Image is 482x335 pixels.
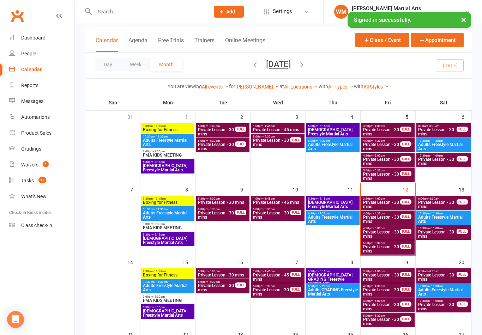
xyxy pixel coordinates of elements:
[143,124,193,128] span: 9:30am
[363,157,400,166] span: Private Lesson - 30 mins
[279,84,284,89] strong: at
[208,197,220,200] span: - 6:00pm
[226,9,235,14] span: Add
[253,285,290,288] span: 5:00pm
[21,51,36,56] div: People
[400,272,411,277] div: FULL
[373,242,385,245] span: - 5:30pm
[290,210,301,215] div: FULL
[143,128,193,132] span: Boxing for Fitness
[198,197,248,200] span: 5:30pm
[143,200,193,205] span: Boxing for Fitness
[430,299,443,303] span: - 11:00am
[198,128,235,136] span: Private Lesson - 30 mins
[9,125,74,141] a: Product Sales
[263,208,275,211] span: - 5:30pm
[273,4,292,19] span: Settings
[405,111,415,122] div: 5
[127,256,140,268] div: 14
[158,37,184,52] button: Free Trials
[400,244,411,249] div: FULL
[128,37,147,52] button: Agenda
[308,142,358,151] span: Adults Freestyle Martial Arts
[363,212,400,215] span: 4:00pm
[153,233,165,236] span: - 6:15pm
[143,236,193,245] span: [DEMOGRAPHIC_DATA] Freestyle Martial Arts
[253,128,303,132] span: Private Lesson - 45 mins
[457,301,468,307] div: FULL
[140,95,195,110] th: Mon
[9,78,74,93] a: Reports
[459,256,471,268] div: 20
[418,200,457,209] span: Private Lesson - 30 mins
[418,157,457,166] span: Private Lesson - 30 mins
[418,299,457,303] span: 10:30am
[400,199,411,205] div: FULL
[9,109,74,125] a: Automations
[96,37,118,52] button: Calendar
[430,154,443,157] span: - 11:00am
[363,303,400,311] span: Private Lesson - 30 mins
[127,111,140,122] div: 31
[363,270,400,273] span: 3:30pm
[9,189,74,205] a: What's New
[143,164,193,172] span: [DEMOGRAPHIC_DATA] Freestyle Martial Arts
[328,84,354,90] a: All Types
[253,270,290,273] span: 1:00pm
[363,154,400,157] span: 4:30pm
[235,84,279,90] a: [PERSON_NAME]
[8,7,26,25] a: Clubworx
[319,84,328,89] strong: with
[284,84,319,90] a: All Locations
[208,124,220,128] span: - 6:00pm
[373,227,385,230] span: - 5:00pm
[352,5,464,12] div: [PERSON_NAME] Martial Arts
[9,141,74,157] a: Gradings
[293,256,305,268] div: 17
[418,197,457,200] span: 8:00am
[195,95,251,110] th: Tue
[143,135,193,138] span: 10:30am
[373,314,385,317] span: - 5:30pm
[363,245,400,253] span: Private Lesson - 30 mins
[430,227,443,230] span: - 11:00am
[348,183,360,195] div: 11
[235,282,246,288] div: FULL
[143,153,193,157] span: FMA KIDS MEETING
[182,256,195,268] div: 15
[237,256,250,268] div: 16
[293,183,305,195] div: 10
[85,95,140,110] th: Sun
[143,233,193,236] span: 5:30pm
[308,270,358,273] span: 5:30pm
[363,230,400,238] span: Private Lesson - 30 mins
[457,229,468,234] div: FULL
[418,285,470,288] span: 10:30am
[418,128,457,136] span: Private Lesson - 30 mins
[198,208,235,211] span: 6:00pm
[363,273,400,281] span: Private Lesson - 30 mins
[318,270,330,273] span: - 6:15pm
[318,285,330,288] span: - 7:20pm
[21,98,43,104] div: Messages
[235,127,246,132] div: FULL
[334,5,348,19] div: WM
[9,93,74,109] a: Messages
[153,197,166,200] span: - 10:15am
[418,215,470,224] span: Adults Freestyle Martial Arts
[185,183,195,195] div: 8
[235,141,246,147] div: FULL
[363,314,400,317] span: 5:00pm
[155,135,168,138] span: - 11:30am
[198,280,235,284] span: 6:00pm
[214,6,244,18] button: Add
[185,111,195,122] div: 1
[143,208,193,211] span: 10:30am
[263,135,275,138] span: - 5:30pm
[459,183,471,195] div: 13
[153,270,166,273] span: - 10:15am
[400,301,411,307] div: FULL
[266,59,291,69] button: [DATE]
[354,17,411,23] span: Signed in successfully.
[9,218,74,233] a: Class kiosk mode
